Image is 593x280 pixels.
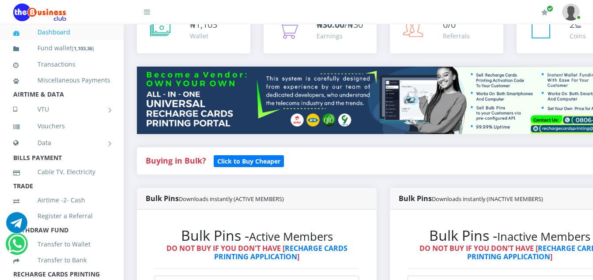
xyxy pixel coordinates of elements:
b: 1,103.36 [74,45,92,52]
a: 0/0 Referrals [390,9,503,53]
a: Transactions [13,54,110,75]
a: Register a Referral [13,206,110,226]
b: Click to Buy Cheaper [217,157,280,165]
h2: Bulk Pins - [155,227,359,244]
a: Data [13,132,110,154]
strong: DO NOT BUY IF YOU DON'T HAVE [ ] [166,243,347,261]
small: Inactive Members [497,229,590,244]
small: [ ] [72,45,94,52]
a: RECHARGE CARDS PRINTING APPLICATION [214,243,347,261]
a: Click to Buy Cheaper [214,155,284,166]
a: Vouchers [13,116,110,136]
a: Chat for support [6,219,27,233]
a: Transfer to Bank [13,250,110,270]
a: Dashboard [13,22,110,42]
a: Airtime -2- Cash [13,190,110,210]
i: Renew/Upgrade Subscription [541,9,548,16]
div: Referrals [443,31,470,41]
a: VTU [13,98,110,120]
small: Active Members [249,229,333,244]
a: Transfer to Wallet [13,234,110,254]
div: Coins [570,31,586,41]
small: Downloads instantly (INACTIVE MEMBERS) [432,195,543,203]
span: Renew/Upgrade Subscription [547,5,553,12]
small: Downloads instantly (ACTIVE MEMBERS) [179,195,284,203]
div: Earnings [317,31,363,41]
a: Chat for support [8,240,26,254]
div: Wallet [190,31,217,41]
strong: Bulk Pins [399,194,543,203]
img: Logo [13,4,66,21]
strong: Buying in Bulk? [146,155,206,166]
a: Fund wallet[1,103.36] [13,38,110,59]
a: Cable TV, Electricity [13,162,110,182]
a: ₦1,103 Wallet [137,9,250,53]
a: Miscellaneous Payments [13,70,110,90]
a: ₦30.00/₦30 Earnings [264,9,377,53]
img: User [562,4,580,21]
strong: Bulk Pins [146,194,284,203]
